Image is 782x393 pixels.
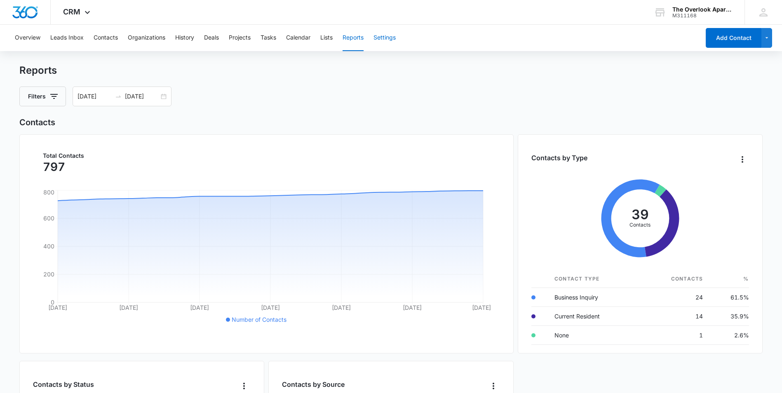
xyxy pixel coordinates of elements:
[548,270,639,288] th: Contact Type
[672,6,733,13] div: account name
[548,307,639,326] td: Current Resident
[282,379,345,389] h3: Contacts by Source
[736,153,749,166] button: Overflow Menu
[706,28,761,48] button: Add Contact
[43,160,65,173] p: 797
[43,153,84,159] p: Total Contacts
[43,189,54,196] tspan: 800
[19,87,66,106] button: Filters
[50,25,84,51] button: Leads Inbox
[639,270,709,288] th: Contacts
[43,271,54,278] tspan: 200
[709,288,749,307] td: 61.5%
[15,25,40,51] button: Overview
[639,307,709,326] td: 14
[175,25,194,51] button: History
[48,304,67,311] tspan: [DATE]
[190,304,209,311] tspan: [DATE]
[115,93,122,100] span: to
[125,92,159,101] input: End date
[709,270,749,288] th: %
[237,379,251,393] button: Overflow Menu
[403,304,422,311] tspan: [DATE]
[639,326,709,345] td: 1
[709,326,749,345] td: 2.6%
[320,25,333,51] button: Lists
[332,304,351,311] tspan: [DATE]
[77,92,112,101] input: Start date
[33,379,94,389] h3: Contacts by Status
[487,379,500,393] button: Overflow Menu
[548,288,639,307] td: Business Inquiry
[63,7,80,16] span: CRM
[472,304,491,311] tspan: [DATE]
[204,25,219,51] button: Deals
[531,153,587,163] h3: Contacts by Type
[261,304,280,311] tspan: [DATE]
[286,25,310,51] button: Calendar
[115,93,122,100] span: swap-right
[94,25,118,51] button: Contacts
[672,13,733,19] div: account id
[19,64,57,77] h1: Reports
[373,25,396,51] button: Settings
[51,299,54,306] tspan: 0
[548,326,639,345] td: None
[19,116,762,129] h2: Contacts
[261,25,276,51] button: Tasks
[232,316,286,323] span: Number of Contacts
[639,288,709,307] td: 24
[709,307,749,326] td: 35.9%
[43,243,54,250] tspan: 400
[229,25,251,51] button: Projects
[43,215,54,222] tspan: 600
[119,304,138,311] tspan: [DATE]
[343,25,364,51] button: Reports
[128,25,165,51] button: Organizations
